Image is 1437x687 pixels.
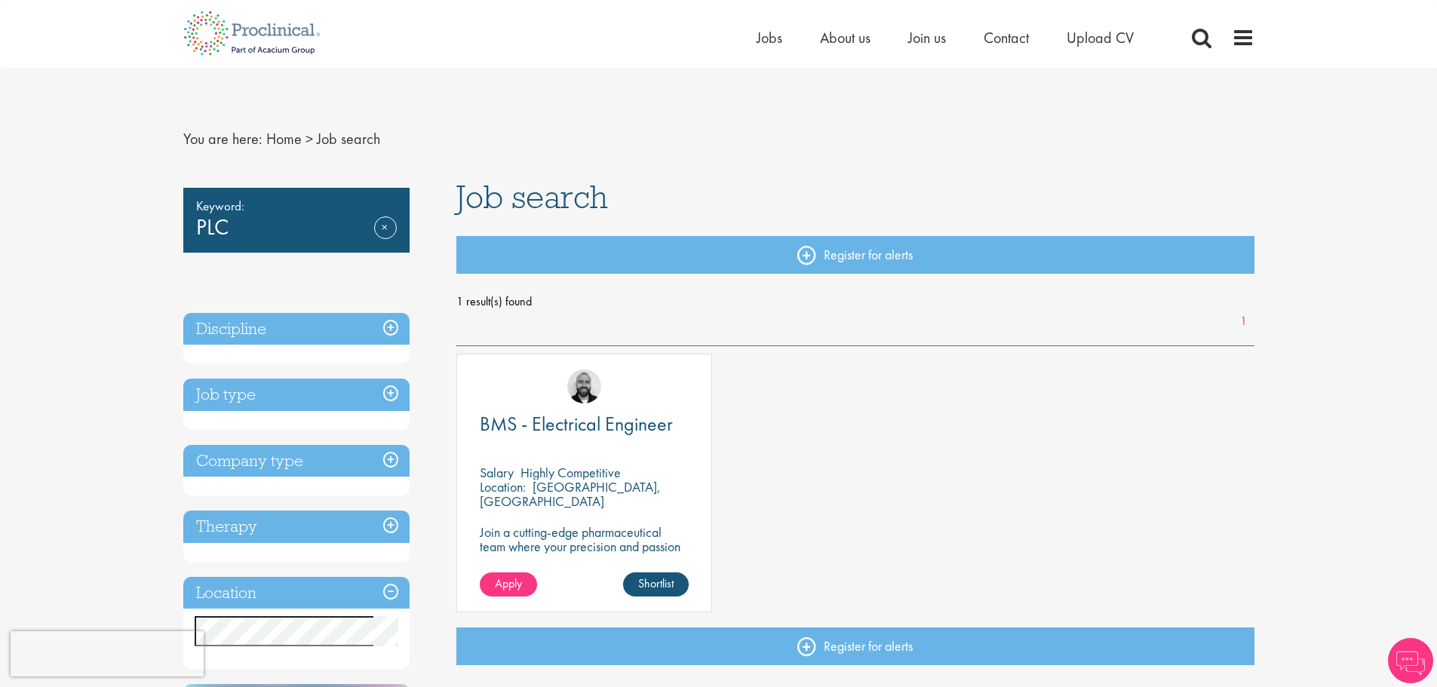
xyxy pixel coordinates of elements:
h3: Job type [183,379,410,411]
div: PLC [183,188,410,253]
a: 1 [1233,313,1254,330]
img: Chatbot [1388,638,1433,683]
h3: Location [183,577,410,609]
h3: Discipline [183,313,410,345]
span: Job search [456,176,608,217]
span: Location: [480,478,526,495]
a: breadcrumb link [266,129,302,149]
span: 1 result(s) found [456,290,1254,313]
span: Job search [317,129,380,149]
a: Jobs [757,28,782,48]
a: Apply [480,572,537,597]
a: About us [820,28,870,48]
a: BMS - Electrical Engineer [480,415,689,434]
span: Keyword: [196,195,397,216]
h3: Therapy [183,511,410,543]
a: Join us [908,28,946,48]
img: Jordan Kiely [567,370,601,403]
h3: Company type [183,445,410,477]
p: Highly Competitive [520,464,621,481]
a: Upload CV [1067,28,1134,48]
span: Apply [495,575,522,591]
a: Remove [374,216,397,260]
p: Join a cutting-edge pharmaceutical team where your precision and passion for engineering will hel... [480,525,689,582]
p: [GEOGRAPHIC_DATA], [GEOGRAPHIC_DATA] [480,478,661,510]
a: Contact [984,28,1029,48]
span: Salary [480,464,514,481]
a: Register for alerts [456,627,1254,665]
span: You are here: [183,129,263,149]
a: Register for alerts [456,236,1254,274]
span: > [306,129,313,149]
span: BMS - Electrical Engineer [480,411,673,437]
iframe: reCAPTCHA [11,631,204,676]
a: Shortlist [623,572,689,597]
